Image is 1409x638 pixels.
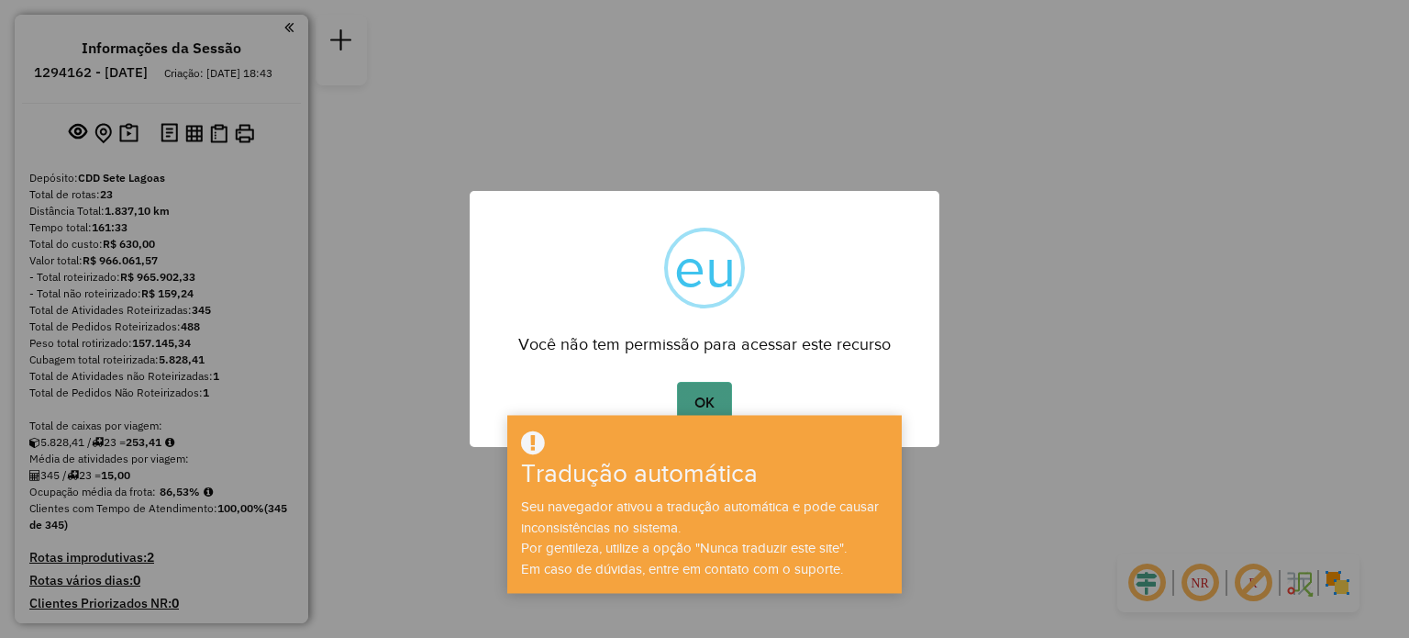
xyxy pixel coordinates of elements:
[521,499,879,535] font: Seu navegador ativou a tradução automática e pode causar inconsistências no sistema.
[521,562,843,576] font: Em caso de dúvidas, entre em contato com o suporte.
[518,335,891,353] font: Você não tem permissão para acessar este recurso
[521,460,758,488] font: Tradução automática
[677,382,731,424] button: OK
[694,395,715,410] font: OK
[674,238,736,297] font: eu
[521,541,847,555] font: Por gentileza, utilize a opção "Nunca traduzir este site".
